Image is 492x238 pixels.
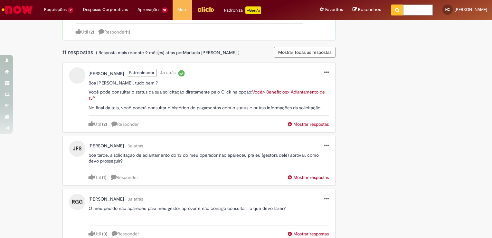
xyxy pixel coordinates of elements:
div: Padroniza [224,6,261,14]
span: Número de respostas para esta resposta [126,29,130,35]
span: 2 [68,7,73,13]
button: Pesquisar [391,5,403,15]
a: Henrique Gomes Rodrigues perfil [89,70,124,77]
span: • [158,70,159,75]
span: ) [238,50,239,55]
a: menu Ações [324,143,329,149]
span: 3a atrás [128,143,143,149]
a: (2) [102,121,107,127]
button: Mostrar todas as respostas [274,47,336,58]
span: Rafael Guilherme Gomes perfil [89,196,124,202]
p: O meu pedido não apareceu para meu gestor aprovar e não consigo consultar , o que devo fazer? [89,205,329,211]
p: Você pode consultar o status da sua solicitação diretamente pelo Click na opção: [89,89,329,102]
a: menu Ações [324,196,329,203]
a: Útil [89,174,101,180]
img: ServiceNow [1,3,34,16]
button: Mostrar respostas [288,231,329,237]
a: Rascunhos [353,7,381,13]
span: 3a atrás [128,196,143,202]
span: • [125,196,126,202]
a: Útil [76,29,88,35]
span: Aprovações [137,6,160,13]
span: Patrocinador [127,69,156,76]
p: +GenAi [245,6,261,14]
button: Mostrar respostas [288,121,329,127]
span: Mostrar respostas [288,231,329,237]
img: click_logo_yellow_360x200.png [197,5,214,14]
span: 18 [162,7,168,13]
p: No final da tela, você poderá consultar o histórico de pagamentos com o status e outras informaçõ... [89,105,329,111]
span: 2 [90,29,93,35]
a: Responder [99,29,130,35]
span: 2 [103,121,106,127]
a: (1) [102,174,106,180]
i: Solução Aceita [177,70,184,77]
span: ( Resposta mais recente por [96,50,239,55]
time: 14/01/2025 13:37:43 [145,50,175,55]
a: JFS [69,145,85,151]
span: 0 [103,231,106,237]
span: 4a atrás [160,70,175,75]
a: Marlucia Rangel Feijoli perfil [183,49,237,56]
a: Útil [89,121,101,127]
a: Juliana Faria Salimbeni perfil [89,143,124,149]
span: Juliana Faria Salimbeni perfil [89,143,124,149]
span: 1 [103,174,105,180]
span: Favoritos [325,6,343,13]
a: menu Ações [324,69,329,76]
span: RGG [72,197,83,207]
p: Boa [PERSON_NAME], tudo bem ? [89,80,329,86]
p: boa tarde, a solicitação de adiantamento do 13 do meu operador nao apareceu pra eu (gestora dele)... [89,152,329,164]
a: Útil [89,231,101,237]
a: Responder [111,121,139,127]
span: More [177,6,187,13]
button: Mostrar respostas [288,174,329,181]
span: Marlucia Rangel Feijoli perfil [183,50,237,55]
span: Mostrar todas as respostas [278,49,331,55]
span: Henrique Gomes Rodrigues perfil [89,71,124,76]
span: 11 respostas [62,49,95,56]
span: Requisições [44,6,67,13]
span: JFS [73,144,82,154]
span: Rascunhos [358,6,381,13]
span: NC [445,7,450,12]
time: 09/08/2022 16:05:31 [128,143,143,149]
a: Responder [111,174,138,180]
span: Despesas Corporativas [83,6,128,13]
span: • [125,143,126,149]
a: (2) [89,29,94,35]
span: ( ) [102,231,107,237]
time: 30/03/2022 09:15:19 [160,70,175,75]
a: Responder [112,231,139,237]
span: [PERSON_NAME] [455,7,487,12]
span: 1 [127,29,129,35]
a: Você> Benefícios> Adiantamento de 13º [89,89,325,101]
a: Rafael Guilherme Gomes perfil [89,196,124,202]
time: 06/01/2023 10:09:07 [128,196,143,202]
a: RGG [69,198,85,204]
span: 9 mês(es) atrás [145,50,175,55]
